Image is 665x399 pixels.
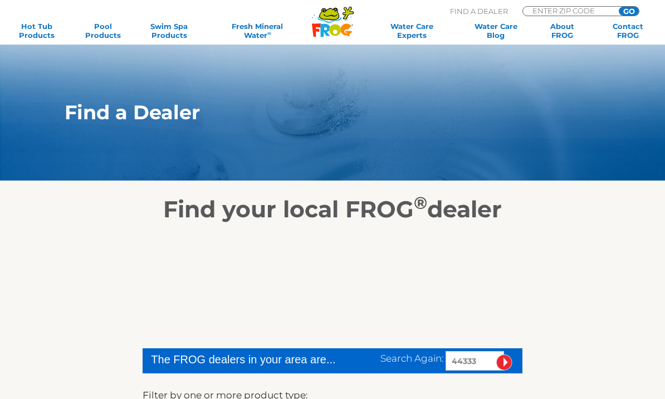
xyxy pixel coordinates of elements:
a: Water CareExperts [368,22,456,40]
input: Zip Code Form [531,7,607,14]
h1: Find a Dealer [65,101,560,124]
a: PoolProducts [77,22,129,40]
input: GO [619,7,639,16]
a: Water CareBlog [470,22,521,40]
sup: ∞ [267,30,271,36]
a: Hot TubProducts [11,22,62,40]
h2: Find your local FROG dealer [48,195,617,223]
a: AboutFROG [536,22,588,40]
a: ContactFROG [603,22,654,40]
a: Swim SpaProducts [143,22,194,40]
p: Find A Dealer [450,6,508,16]
sup: ® [414,192,427,213]
span: Search Again: [380,353,443,364]
div: The FROG dealers in your area are... [151,351,336,368]
a: Fresh MineralWater∞ [209,22,306,40]
input: Submit [496,354,512,371]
